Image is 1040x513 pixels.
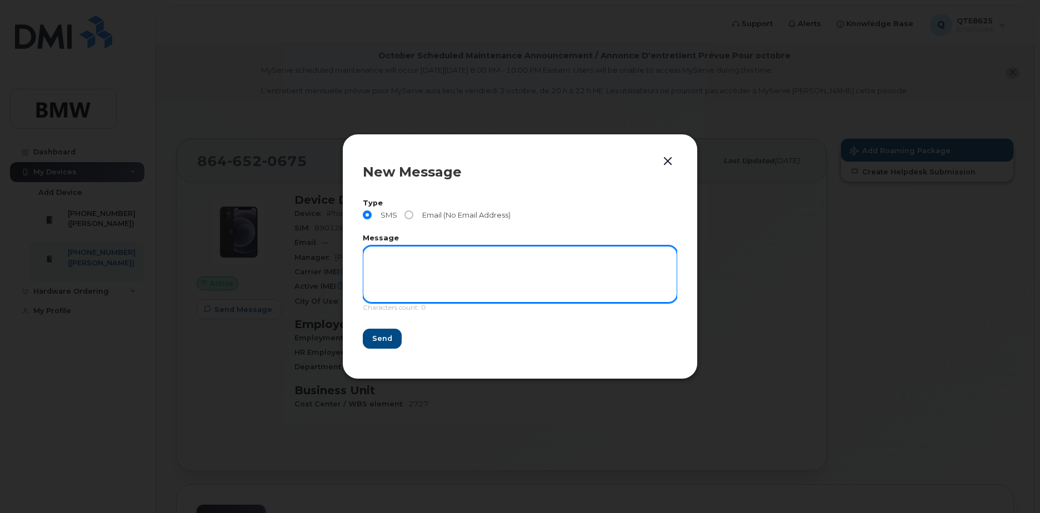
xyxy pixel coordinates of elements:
label: Message [363,235,677,242]
span: Email (No Email Address) [418,210,511,219]
div: Characters count: 0 [363,303,677,319]
button: Send [363,329,402,349]
input: SMS [363,210,372,219]
input: Email (No Email Address) [404,210,413,219]
label: Type [363,200,677,207]
span: Send [372,333,392,344]
span: SMS [376,210,397,219]
div: New Message [363,165,677,179]
iframe: Messenger Launcher [992,465,1032,505]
